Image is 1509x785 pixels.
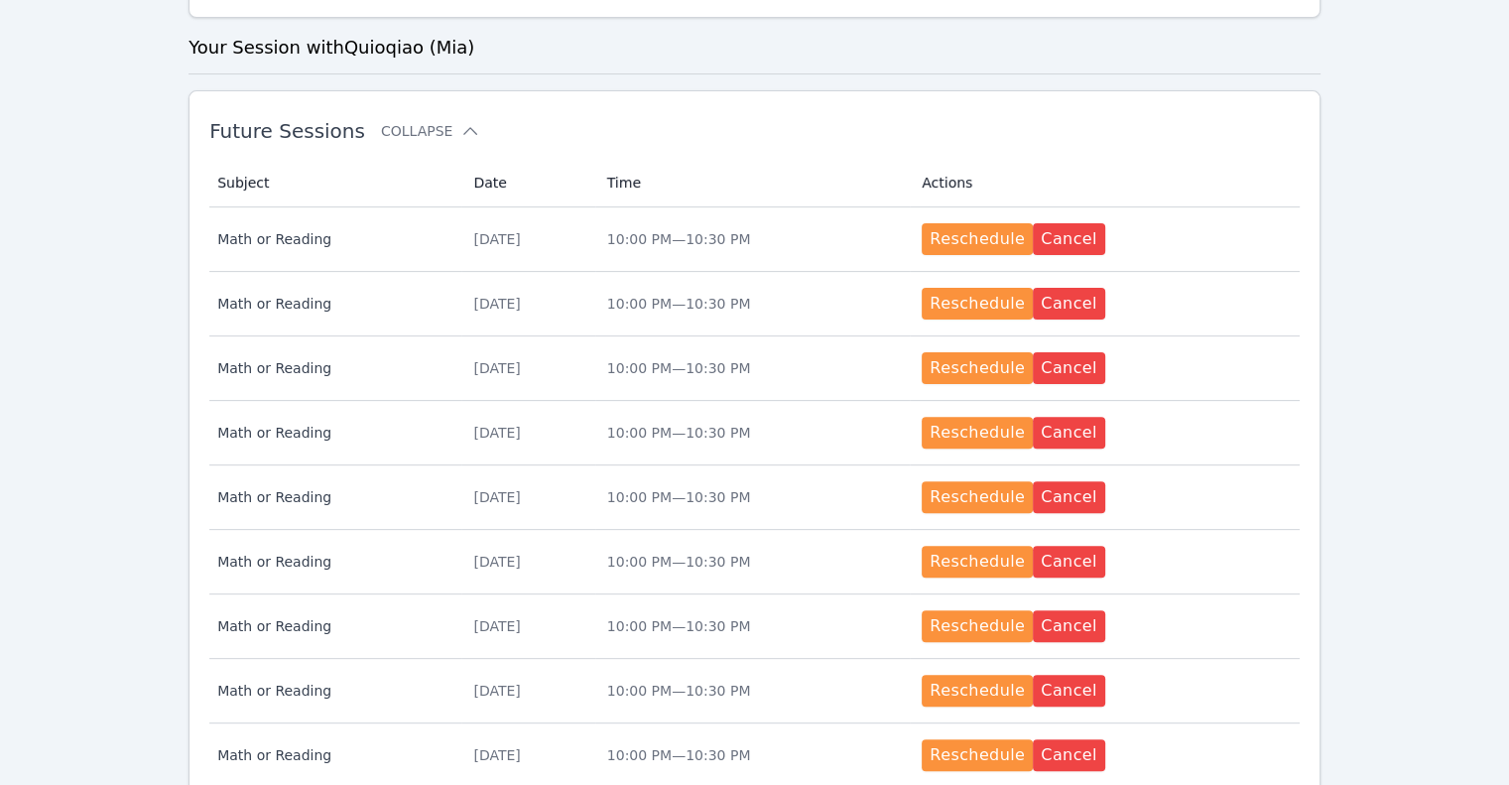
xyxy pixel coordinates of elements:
div: [DATE] [473,423,582,443]
div: [DATE] [473,616,582,636]
span: 10:00 PM — 10:30 PM [607,425,751,441]
div: [DATE] [473,552,582,572]
span: 10:00 PM — 10:30 PM [607,747,751,763]
button: Reschedule [922,610,1033,642]
div: [DATE] [473,229,582,249]
button: Reschedule [922,417,1033,449]
tr: Math or Reading[DATE]10:00 PM—10:30 PMRescheduleCancel [209,465,1300,530]
th: Subject [209,159,461,207]
span: Math or Reading [217,552,449,572]
h3: Your Session with Quioqiao (Mia) [189,34,1320,62]
button: Cancel [1033,288,1105,320]
th: Actions [910,159,1300,207]
button: Reschedule [922,352,1033,384]
button: Cancel [1033,546,1105,578]
button: Collapse [381,121,480,141]
span: 10:00 PM — 10:30 PM [607,683,751,699]
button: Cancel [1033,417,1105,449]
span: Math or Reading [217,487,449,507]
tr: Math or Reading[DATE]10:00 PM—10:30 PMRescheduleCancel [209,530,1300,594]
button: Cancel [1033,481,1105,513]
button: Cancel [1033,610,1105,642]
button: Cancel [1033,223,1105,255]
div: [DATE] [473,487,582,507]
th: Time [595,159,911,207]
button: Reschedule [922,288,1033,320]
button: Reschedule [922,546,1033,578]
tr: Math or Reading[DATE]10:00 PM—10:30 PMRescheduleCancel [209,272,1300,336]
button: Cancel [1033,352,1105,384]
span: Math or Reading [217,358,449,378]
span: 10:00 PM — 10:30 PM [607,360,751,376]
span: Future Sessions [209,119,365,143]
button: Reschedule [922,739,1033,771]
div: [DATE] [473,681,582,701]
span: Math or Reading [217,745,449,765]
div: [DATE] [473,745,582,765]
tr: Math or Reading[DATE]10:00 PM—10:30 PMRescheduleCancel [209,336,1300,401]
tr: Math or Reading[DATE]10:00 PM—10:30 PMRescheduleCancel [209,401,1300,465]
div: [DATE] [473,294,582,314]
span: Math or Reading [217,681,449,701]
span: 10:00 PM — 10:30 PM [607,554,751,570]
span: 10:00 PM — 10:30 PM [607,296,751,312]
th: Date [461,159,594,207]
tr: Math or Reading[DATE]10:00 PM—10:30 PMRescheduleCancel [209,659,1300,723]
div: [DATE] [473,358,582,378]
tr: Math or Reading[DATE]10:00 PM—10:30 PMRescheduleCancel [209,207,1300,272]
span: 10:00 PM — 10:30 PM [607,489,751,505]
span: Math or Reading [217,294,449,314]
button: Cancel [1033,675,1105,707]
tr: Math or Reading[DATE]10:00 PM—10:30 PMRescheduleCancel [209,594,1300,659]
span: Math or Reading [217,616,449,636]
span: 10:00 PM — 10:30 PM [607,231,751,247]
span: 10:00 PM — 10:30 PM [607,618,751,634]
button: Cancel [1033,739,1105,771]
button: Reschedule [922,675,1033,707]
span: Math or Reading [217,229,449,249]
button: Reschedule [922,481,1033,513]
button: Reschedule [922,223,1033,255]
span: Math or Reading [217,423,449,443]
